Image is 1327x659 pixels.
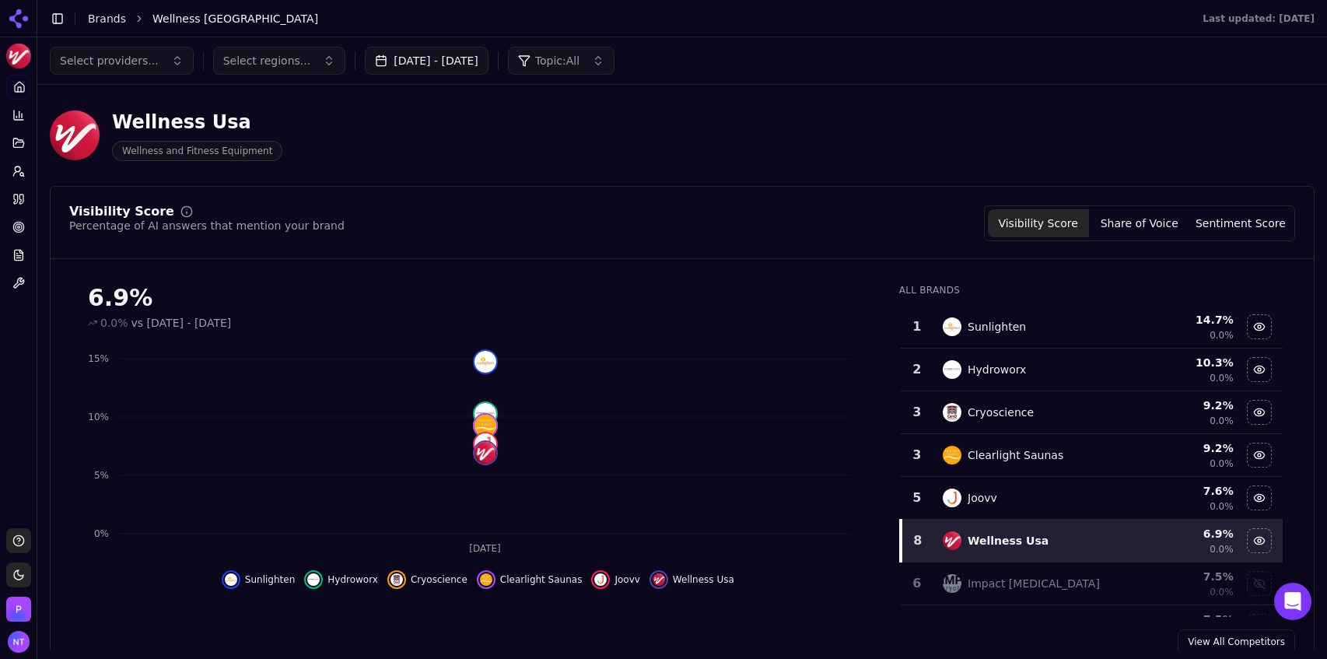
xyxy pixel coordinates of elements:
[673,573,734,586] span: Wellness Usa
[223,53,311,68] span: Select regions...
[307,573,320,586] img: hydroworx
[50,110,100,160] img: Wellness USA
[1210,372,1234,384] span: 0.0%
[907,574,927,593] div: 6
[968,405,1034,420] div: Cryoscience
[88,12,126,25] a: Brands
[907,446,927,464] div: 3
[1134,440,1234,456] div: 9.2 %
[943,360,961,379] img: hydroworx
[943,403,961,422] img: cryoscience
[901,605,1283,648] tr: 7.5%Show cryo innovations data
[304,570,378,589] button: Hide hydroworx data
[222,570,295,589] button: Hide sunlighten data
[94,528,109,539] tspan: 0%
[1247,400,1272,425] button: Hide cryoscience data
[1089,209,1190,237] button: Share of Voice
[614,573,639,586] span: Joovv
[480,573,492,586] img: clearlight saunas
[390,573,403,586] img: cryoscience
[968,362,1026,377] div: Hydroworx
[60,53,159,68] span: Select providers...
[112,110,282,135] div: Wellness Usa
[901,477,1283,520] tr: 5joovvJoovv7.6%0.0%Hide joovv data
[69,205,174,218] div: Visibility Score
[469,543,501,554] tspan: [DATE]
[907,317,927,336] div: 1
[131,315,232,331] span: vs [DATE] - [DATE]
[901,434,1283,477] tr: 3clearlight saunasClearlight Saunas9.2%0.0%Hide clearlight saunas data
[909,531,927,550] div: 8
[899,284,1283,296] div: All Brands
[1134,526,1234,542] div: 6.9 %
[1203,12,1315,25] div: Last updated: [DATE]
[968,490,997,506] div: Joovv
[8,631,30,653] img: Nate Tower
[1247,485,1272,510] button: Hide joovv data
[901,306,1283,349] tr: 1sunlightenSunlighten14.7%0.0%Hide sunlighten data
[8,631,30,653] button: Open user button
[112,141,282,161] span: Wellness and Fitness Equipment
[477,570,583,589] button: Hide clearlight saunas data
[474,433,496,455] img: joovv
[94,470,109,481] tspan: 5%
[653,573,665,586] img: wellness usa
[474,351,496,373] img: sunlighten
[88,353,109,364] tspan: 15%
[1134,398,1234,413] div: 9.2 %
[387,570,467,589] button: Hide cryoscience data
[535,53,579,68] span: Topic: All
[968,576,1100,591] div: Impact [MEDICAL_DATA]
[943,574,961,593] img: impact cryotherapy
[1247,528,1272,553] button: Hide wellness usa data
[88,11,1171,26] nav: breadcrumb
[907,403,927,422] div: 3
[474,415,496,436] img: clearlight saunas
[152,11,318,26] span: Wellness [GEOGRAPHIC_DATA]
[6,44,31,68] img: Wellness USA
[1247,614,1272,639] button: Show cryo innovations data
[1190,209,1291,237] button: Sentiment Score
[907,489,927,507] div: 5
[1274,583,1311,620] div: Open Intercom Messenger
[1247,314,1272,339] button: Hide sunlighten data
[901,520,1283,563] tr: 8wellness usaWellness Usa6.9%0.0%Hide wellness usa data
[591,570,639,589] button: Hide joovv data
[901,349,1283,391] tr: 2hydroworxHydroworx10.3%0.0%Hide hydroworx data
[1210,329,1234,342] span: 0.0%
[1134,312,1234,328] div: 14.7 %
[1178,629,1295,654] a: View All Competitors
[225,573,237,586] img: sunlighten
[1134,483,1234,499] div: 7.6 %
[943,489,961,507] img: joovv
[943,531,961,550] img: wellness usa
[6,597,31,622] img: Perrill
[1134,569,1234,584] div: 7.5 %
[594,573,607,586] img: joovv
[411,573,467,586] span: Cryoscience
[968,447,1063,463] div: Clearlight Saunas
[88,412,109,422] tspan: 10%
[69,218,345,233] div: Percentage of AI answers that mention your brand
[6,44,31,68] button: Current brand: Wellness USA
[943,446,961,464] img: clearlight saunas
[943,317,961,336] img: sunlighten
[474,403,496,425] img: hydroworx
[6,597,31,622] button: Open organization switcher
[1210,543,1234,556] span: 0.0%
[1134,355,1234,370] div: 10.3 %
[474,442,496,464] img: wellness usa
[327,573,378,586] span: Hydroworx
[88,284,868,312] div: 6.9%
[988,209,1089,237] button: Visibility Score
[901,391,1283,434] tr: 3cryoscienceCryoscience9.2%0.0%Hide cryoscience data
[1134,612,1234,627] div: 7.5 %
[968,319,1026,335] div: Sunlighten
[245,573,295,586] span: Sunlighten
[649,570,734,589] button: Hide wellness usa data
[1247,357,1272,382] button: Hide hydroworx data
[968,533,1049,549] div: Wellness Usa
[1210,500,1234,513] span: 0.0%
[1210,457,1234,470] span: 0.0%
[1247,443,1272,468] button: Hide clearlight saunas data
